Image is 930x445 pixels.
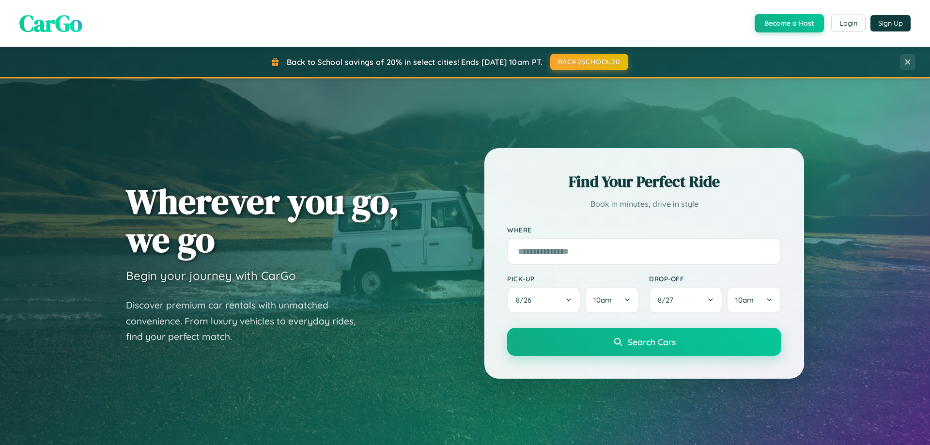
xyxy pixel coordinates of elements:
button: 10am [585,287,639,313]
button: 10am [727,287,781,313]
h3: Begin your journey with CarGo [126,268,296,283]
span: CarGo [19,7,82,39]
span: 10am [735,295,754,305]
button: 8/27 [649,287,723,313]
button: Search Cars [507,328,781,356]
span: Search Cars [628,337,676,347]
span: 10am [593,295,612,305]
label: Pick-up [507,275,639,283]
button: BACK2SCHOOL20 [550,54,628,70]
button: Become a Host [755,14,824,32]
h1: Wherever you go, we go [126,182,399,259]
p: Discover premium car rentals with unmatched convenience. From luxury vehicles to everyday rides, ... [126,297,368,345]
p: Book in minutes, drive in style [507,197,781,211]
span: Back to School savings of 20% in select cities! Ends [DATE] 10am PT. [287,57,542,67]
button: 8/26 [507,287,581,313]
button: Login [831,15,866,32]
button: Sign Up [870,15,911,31]
span: 8 / 26 [516,295,536,305]
label: Where [507,226,781,234]
span: 8 / 27 [658,295,678,305]
h2: Find Your Perfect Ride [507,171,781,192]
label: Drop-off [649,275,781,283]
